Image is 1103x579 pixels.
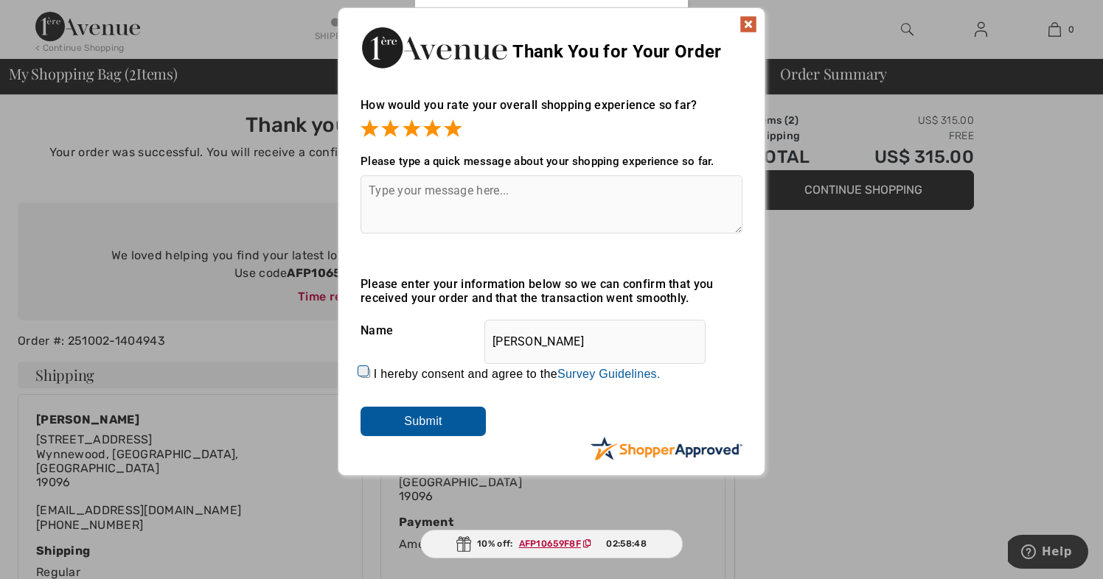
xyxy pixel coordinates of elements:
ins: AFP10659F8F [519,538,581,549]
span: 02:58:48 [606,537,646,550]
span: Thank You for Your Order [512,41,721,62]
div: How would you rate your overall shopping experience so far? [361,83,742,140]
div: Please type a quick message about your shopping experience so far. [361,155,742,168]
div: 10% off: [420,530,683,558]
label: I hereby consent and agree to the [374,368,661,381]
a: Survey Guidelines. [557,368,661,380]
img: x [740,15,757,33]
img: Gift.svg [456,536,471,552]
input: Submit [361,407,486,436]
img: Thank You for Your Order [361,23,508,72]
div: Name [361,312,742,349]
span: Help [34,10,64,24]
div: Please enter your information below so we can confirm that you received your order and that the t... [361,277,742,305]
